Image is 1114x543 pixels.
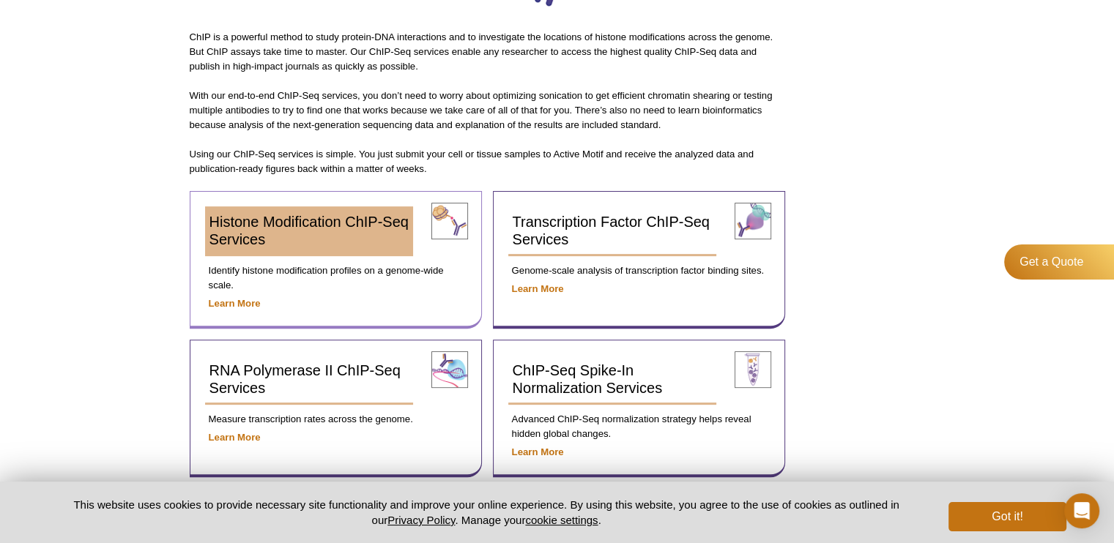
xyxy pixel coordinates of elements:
[205,355,414,405] a: RNA Polymerase II ChIP-Seq Services
[387,514,455,526] a: Privacy Policy
[508,263,770,278] p: Genome-scale analysis of transcription factor binding sites.
[209,362,401,396] span: RNA Polymerase II ChIP-Seq Services
[948,502,1066,531] button: Got it!
[513,214,710,247] span: Transcription Factor ChIP-Seq Services
[209,214,409,247] span: Histone Modification ChIP-Seq Services
[190,30,786,74] p: ChIP is a powerful method to study protein-DNA interactions and to investigate the locations of h...
[508,206,717,256] a: Transcription Factor ChIP-Seq Services
[525,514,598,526] button: cookie settings
[508,412,770,441] p: Advanced ChIP-Seq normalization strategy helps reveal hidden global changes.
[431,351,468,388] img: RNA pol II ChIP-Seq
[1004,244,1114,280] a: Get a Quote
[735,203,771,239] img: transcription factor ChIP-Seq
[209,432,261,443] a: Learn More
[735,351,771,388] img: ChIP-Seq spike-in normalization
[508,355,717,405] a: ChIP-Seq Spike-In Normalization Services
[512,283,564,294] a: Learn More
[513,362,663,396] span: ChIP-Seq Spike-In Normalization Services
[48,497,925,528] p: This website uses cookies to provide necessary site functionality and improve your online experie...
[512,446,564,457] a: Learn More
[205,263,467,293] p: Identify histone modification profiles on a genome-wide scale.
[1064,493,1099,528] div: Open Intercom Messenger
[431,203,468,239] img: histone modification ChIP-Seq
[205,206,414,256] a: Histone Modification ChIP-Seq Services
[190,147,786,176] p: Using our ChIP-Seq services is simple. You just submit your cell or tissue samples to Active Moti...
[190,89,786,132] p: With our end-to-end ChIP-Seq services, you don’t need to worry about optimizing sonication to get...
[205,412,467,427] p: Measure transcription rates across the genome.
[209,298,261,309] a: Learn More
